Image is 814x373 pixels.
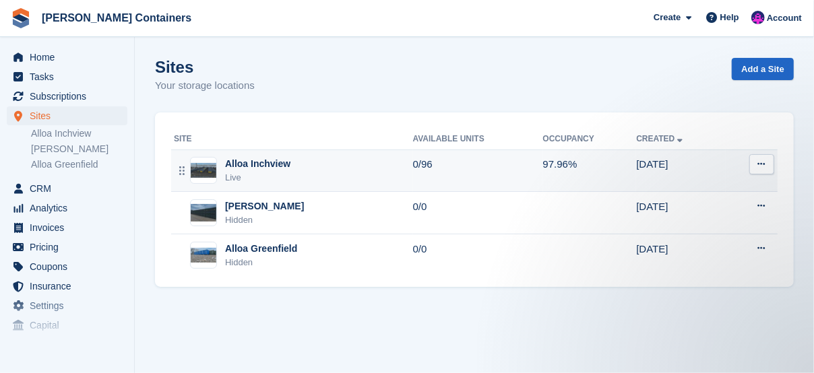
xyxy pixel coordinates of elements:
div: Live [225,171,290,184]
td: 97.96% [543,149,637,192]
th: Occupancy [543,129,637,150]
img: Claire Wilson [751,11,765,24]
a: menu [7,296,127,315]
a: menu [7,218,127,237]
span: Home [30,48,111,67]
span: CRM [30,179,111,198]
p: Your storage locations [155,78,255,94]
td: 0/0 [413,192,543,234]
td: [DATE] [636,234,726,276]
a: menu [7,179,127,198]
span: Invoices [30,218,111,237]
a: [PERSON_NAME] Containers [36,7,197,29]
span: Account [767,11,802,25]
span: Create [654,11,681,24]
a: menu [7,277,127,296]
span: Pricing [30,238,111,257]
span: Settings [30,296,111,315]
span: Insurance [30,277,111,296]
a: [PERSON_NAME] [31,143,127,156]
a: menu [7,257,127,276]
img: Image of Alloa Kelliebank site [191,204,216,222]
td: [DATE] [636,192,726,234]
div: [PERSON_NAME] [225,199,304,213]
a: menu [7,316,127,335]
a: menu [7,48,127,67]
a: menu [7,238,127,257]
a: menu [7,87,127,106]
th: Site [171,129,413,150]
img: stora-icon-8386f47178a22dfd0bd8f6a31ec36ba5ce8667c1dd55bd0f319d3a0aa187defe.svg [11,8,31,28]
img: Image of Alloa Greenfield site [191,248,216,263]
a: menu [7,67,127,86]
div: Hidden [225,213,304,227]
td: [DATE] [636,149,726,192]
div: Alloa Inchview [225,157,290,171]
h1: Sites [155,58,255,76]
span: Sites [30,106,111,125]
span: Analytics [30,199,111,217]
a: menu [7,106,127,125]
a: Alloa Greenfield [31,158,127,171]
span: Help [720,11,739,24]
td: 0/0 [413,234,543,276]
span: Subscriptions [30,87,111,106]
td: 0/96 [413,149,543,192]
a: Add a Site [732,58,794,80]
span: Capital [30,316,111,335]
div: Alloa Greenfield [225,242,297,256]
span: Coupons [30,257,111,276]
a: Alloa Inchview [31,127,127,140]
th: Available Units [413,129,543,150]
a: Created [636,134,685,143]
a: menu [7,199,127,217]
div: Hidden [225,256,297,269]
img: Image of Alloa Inchview site [191,163,216,178]
span: Tasks [30,67,111,86]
